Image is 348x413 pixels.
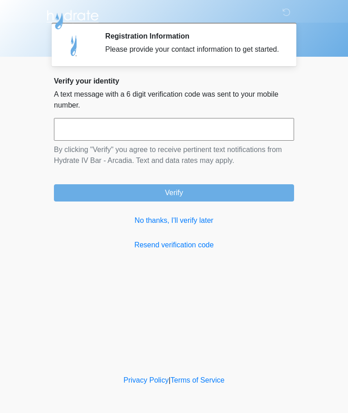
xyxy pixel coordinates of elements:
p: By clicking "Verify" you agree to receive pertinent text notifications from Hydrate IV Bar - Arca... [54,144,294,166]
a: | [169,376,170,384]
a: Privacy Policy [124,376,169,384]
p: A text message with a 6 digit verification code was sent to your mobile number. [54,89,294,111]
a: No thanks, I'll verify later [54,215,294,226]
h2: Verify your identity [54,77,294,85]
div: Please provide your contact information to get started. [105,44,280,55]
button: Verify [54,184,294,202]
img: Agent Avatar [61,32,88,59]
a: Resend verification code [54,240,294,251]
img: Hydrate IV Bar - Arcadia Logo [45,7,100,30]
a: Terms of Service [170,376,224,384]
